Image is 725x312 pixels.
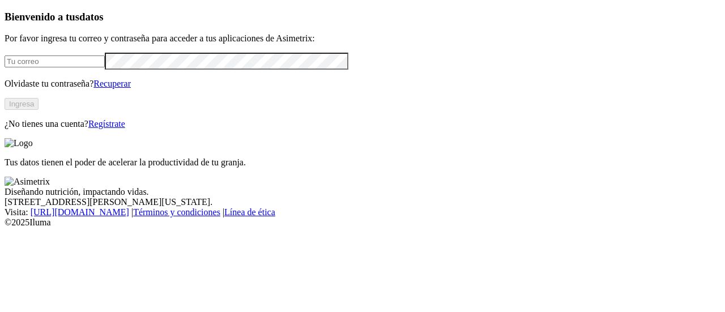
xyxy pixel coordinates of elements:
a: Regístrate [88,119,125,129]
a: [URL][DOMAIN_NAME] [31,207,129,217]
button: Ingresa [5,98,39,110]
p: ¿No tienes una cuenta? [5,119,720,129]
p: Olvidaste tu contraseña? [5,79,720,89]
p: Tus datos tienen el poder de acelerar la productividad de tu granja. [5,157,720,168]
a: Recuperar [93,79,131,88]
div: [STREET_ADDRESS][PERSON_NAME][US_STATE]. [5,197,720,207]
img: Asimetrix [5,177,50,187]
div: Diseñando nutrición, impactando vidas. [5,187,720,197]
p: Por favor ingresa tu correo y contraseña para acceder a tus aplicaciones de Asimetrix: [5,33,720,44]
span: datos [79,11,104,23]
a: Términos y condiciones [133,207,220,217]
input: Tu correo [5,55,105,67]
img: Logo [5,138,33,148]
h3: Bienvenido a tus [5,11,720,23]
a: Línea de ética [224,207,275,217]
div: Visita : | | [5,207,720,217]
div: © 2025 Iluma [5,217,720,228]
